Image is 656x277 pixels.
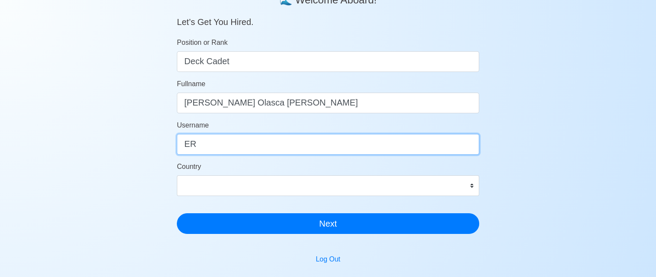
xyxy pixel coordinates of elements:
[177,93,479,113] input: Your Fullname
[177,162,201,172] label: Country
[177,6,479,27] h5: Let’s Get You Hired.
[177,121,209,129] span: Username
[177,80,205,87] span: Fullname
[177,213,479,234] button: Next
[310,251,346,268] button: Log Out
[177,39,227,46] span: Position or Rank
[177,134,479,155] input: Ex. donaldcris
[177,51,479,72] input: ex. 2nd Officer w/Master License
